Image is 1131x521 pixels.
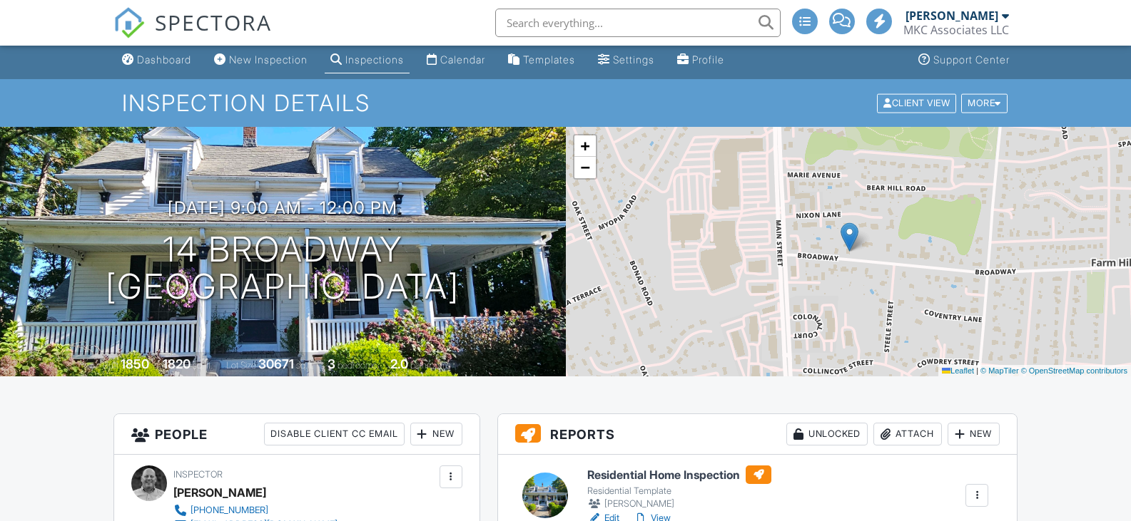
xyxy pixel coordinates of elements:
a: Inspections [325,47,410,73]
div: [PERSON_NAME] [906,9,998,23]
a: [PHONE_NUMBER] [173,503,338,517]
input: Search everything... [495,9,781,37]
div: [PERSON_NAME] [173,482,266,503]
div: [PERSON_NAME] [587,497,771,511]
div: More [961,93,1008,113]
div: [PHONE_NUMBER] [191,505,268,516]
div: Support Center [933,53,1010,66]
span: | [976,366,978,375]
div: New [948,423,1000,445]
a: © OpenStreetMap contributors [1021,366,1127,375]
div: Disable Client CC Email [264,423,405,445]
span: − [580,158,589,176]
div: Calendar [440,53,485,66]
a: New Inspection [208,47,313,73]
h1: Inspection Details [122,91,1008,115]
span: sq. ft. [193,360,213,371]
div: Profile [692,53,724,66]
div: Templates [523,53,575,66]
h6: Residential Home Inspection [587,465,771,484]
span: Inspector [173,469,223,480]
img: Marker [841,222,858,252]
a: Residential Home Inspection Residential Template [PERSON_NAME] [587,465,771,511]
span: SPECTORA [155,7,272,37]
a: Client View [876,97,960,108]
a: Zoom in [574,135,596,157]
span: Lot Size [226,360,256,371]
div: Unlocked [786,423,868,445]
h3: [DATE] 9:00 am - 12:00 pm [168,198,397,217]
div: Residential Template [587,485,771,497]
a: Leaflet [942,366,974,375]
div: 1850 [121,356,149,371]
span: sq.ft. [296,360,314,371]
div: 30671 [258,356,294,371]
div: Client View [877,93,956,113]
a: Support Center [913,47,1015,73]
a: Templates [502,47,581,73]
a: SPECTORA [113,19,272,49]
h3: People [114,414,480,455]
div: 3 [328,356,335,371]
div: Settings [613,53,654,66]
div: Dashboard [137,53,191,66]
div: MKC Associates LLC [903,23,1009,37]
a: Profile [671,47,730,73]
h3: Reports [498,414,1018,455]
a: Calendar [421,47,491,73]
img: The Best Home Inspection Software - Spectora [113,7,145,38]
span: + [580,137,589,155]
span: Built [103,360,118,371]
div: Attach [873,423,942,445]
h1: 14 Broadway [GEOGRAPHIC_DATA] [106,231,460,306]
div: 1820 [163,356,191,371]
div: New [410,423,462,445]
span: bathrooms [410,360,451,371]
a: Zoom out [574,157,596,178]
a: Dashboard [116,47,197,73]
a: © MapTiler [980,366,1019,375]
div: New Inspection [229,53,308,66]
a: Settings [592,47,660,73]
div: Inspections [345,53,404,66]
span: bedrooms [338,360,377,371]
div: 2.0 [390,356,408,371]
